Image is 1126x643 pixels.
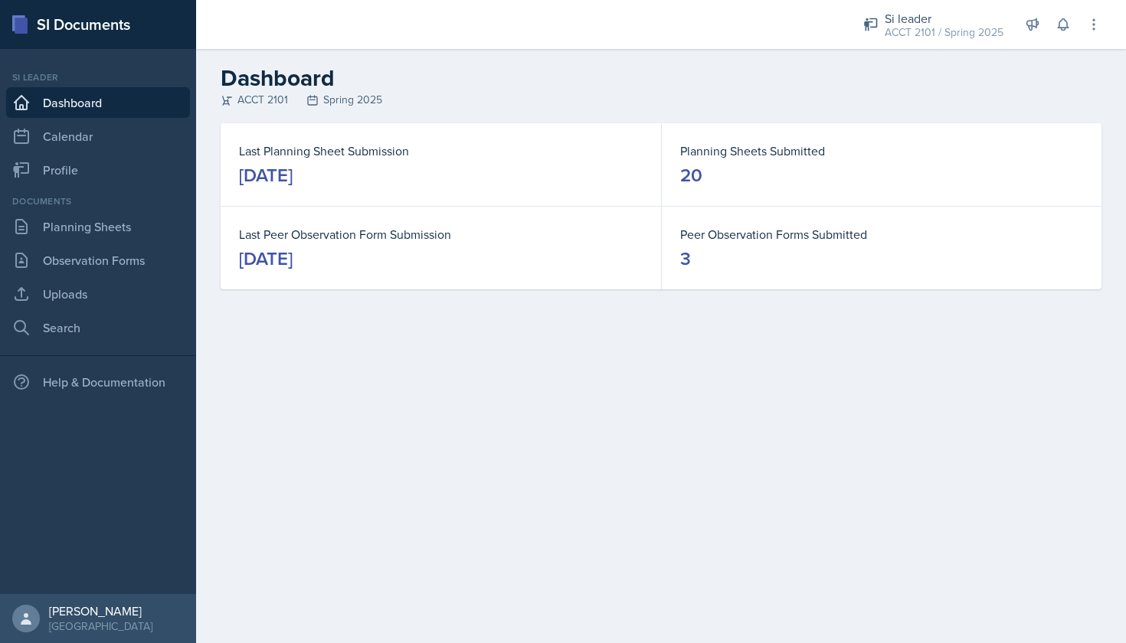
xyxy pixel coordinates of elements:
[6,211,190,242] a: Planning Sheets
[49,603,152,619] div: [PERSON_NAME]
[49,619,152,634] div: [GEOGRAPHIC_DATA]
[239,225,643,243] dt: Last Peer Observation Form Submission
[885,9,1003,28] div: Si leader
[680,163,702,188] div: 20
[6,367,190,397] div: Help & Documentation
[680,246,691,271] div: 3
[680,225,1083,243] dt: Peer Observation Forms Submitted
[239,163,293,188] div: [DATE]
[885,24,1003,41] div: ACCT 2101 / Spring 2025
[239,142,643,160] dt: Last Planning Sheet Submission
[221,64,1101,92] h2: Dashboard
[6,87,190,118] a: Dashboard
[221,92,1101,108] div: ACCT 2101 Spring 2025
[680,142,1083,160] dt: Planning Sheets Submitted
[6,312,190,343] a: Search
[6,245,190,276] a: Observation Forms
[6,70,190,84] div: Si leader
[6,279,190,309] a: Uploads
[6,155,190,185] a: Profile
[6,121,190,152] a: Calendar
[239,246,293,271] div: [DATE]
[6,194,190,208] div: Documents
